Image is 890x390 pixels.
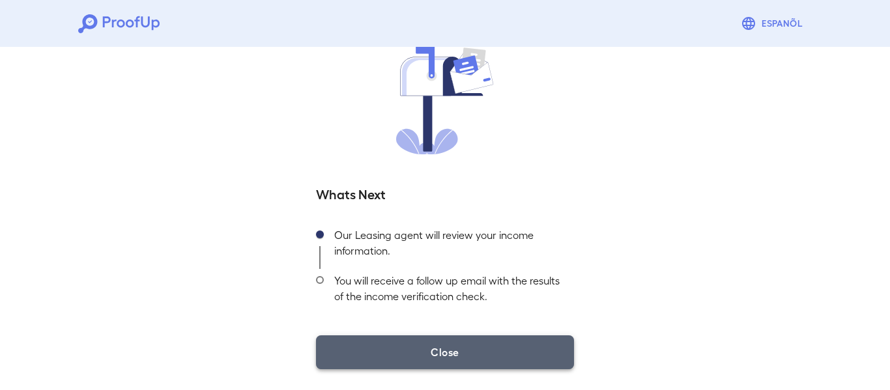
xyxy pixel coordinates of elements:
button: Espanõl [736,10,812,36]
h5: Whats Next [316,184,574,202]
div: You will receive a follow up email with the results of the income verification check. [324,269,574,314]
button: Close [316,335,574,369]
div: Our Leasing agent will review your income information. [324,223,574,269]
img: received.svg [396,44,494,154]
